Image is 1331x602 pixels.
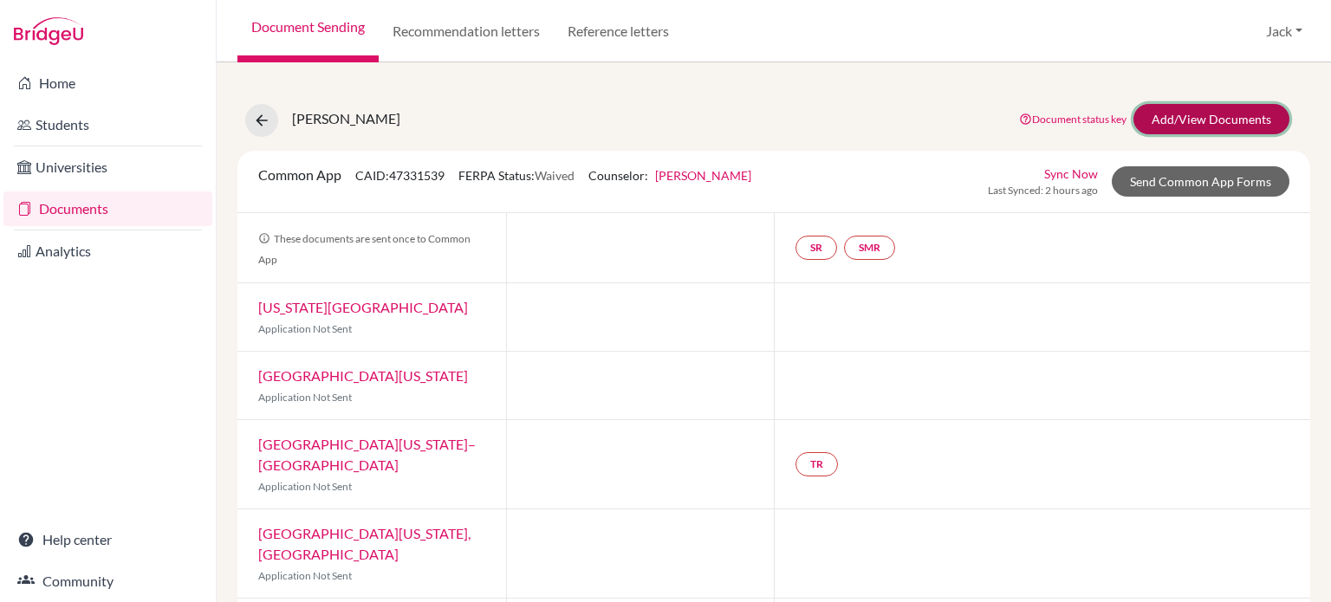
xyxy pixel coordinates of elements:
a: Analytics [3,234,212,269]
span: Waived [535,168,575,183]
img: Bridge-U [14,17,83,45]
span: Application Not Sent [258,322,352,335]
a: Documents [3,191,212,226]
a: Send Common App Forms [1112,166,1289,197]
span: FERPA Status: [458,168,575,183]
a: Help center [3,522,212,557]
a: SMR [844,236,895,260]
a: Document status key [1019,113,1126,126]
a: [PERSON_NAME] [655,168,751,183]
a: Home [3,66,212,100]
span: Counselor: [588,168,751,183]
a: SR [795,236,837,260]
a: [GEOGRAPHIC_DATA][US_STATE]–[GEOGRAPHIC_DATA] [258,436,476,473]
span: Application Not Sent [258,569,352,582]
span: Common App [258,166,341,183]
button: Jack [1258,15,1310,48]
a: Community [3,564,212,599]
span: These documents are sent once to Common App [258,232,471,266]
a: [GEOGRAPHIC_DATA][US_STATE], [GEOGRAPHIC_DATA] [258,525,471,562]
a: [GEOGRAPHIC_DATA][US_STATE] [258,367,468,384]
a: Students [3,107,212,142]
span: CAID: 47331539 [355,168,445,183]
a: Add/View Documents [1133,104,1289,134]
span: Application Not Sent [258,480,352,493]
span: [PERSON_NAME] [292,110,400,126]
a: Sync Now [1044,165,1098,183]
a: TR [795,452,838,476]
a: [US_STATE][GEOGRAPHIC_DATA] [258,299,468,315]
span: Application Not Sent [258,391,352,404]
span: Last Synced: 2 hours ago [988,183,1098,198]
a: Universities [3,150,212,184]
